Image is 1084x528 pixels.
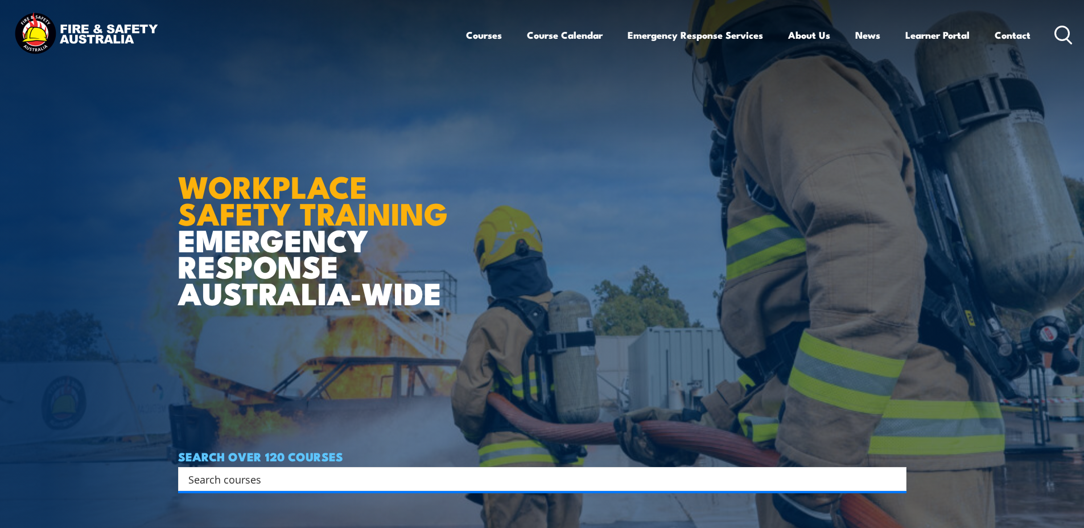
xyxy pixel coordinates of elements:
[788,20,830,50] a: About Us
[178,450,906,462] h4: SEARCH OVER 120 COURSES
[905,20,970,50] a: Learner Portal
[178,162,448,236] strong: WORKPLACE SAFETY TRAINING
[628,20,763,50] a: Emergency Response Services
[527,20,603,50] a: Course Calendar
[178,144,456,306] h1: EMERGENCY RESPONSE AUSTRALIA-WIDE
[855,20,880,50] a: News
[191,471,884,487] form: Search form
[887,471,902,487] button: Search magnifier button
[188,470,881,488] input: Search input
[466,20,502,50] a: Courses
[995,20,1031,50] a: Contact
